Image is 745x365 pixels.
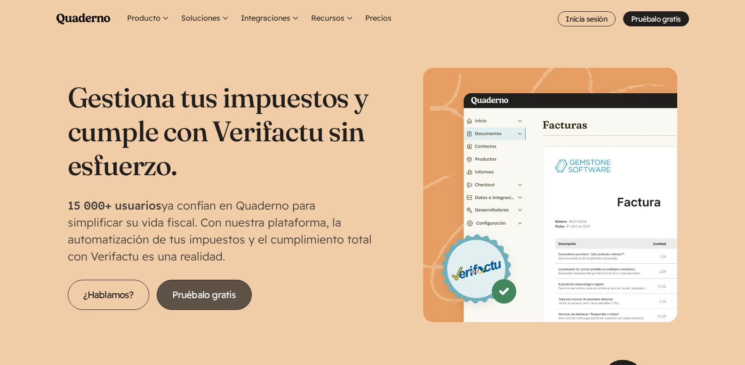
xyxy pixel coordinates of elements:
[68,197,373,265] p: ya confían en Quaderno para simplificar su vida fiscal. Con nuestra plataforma, la automatización...
[623,11,689,26] a: Pruébalo gratis
[68,80,373,182] h1: Gestiona tus impuestos y cumple con Verifactu sin esfuerzo.
[68,198,161,212] strong: 15 000+ usuarios
[68,280,149,310] a: ¿Hablamos?
[157,280,252,310] a: Pruébalo gratis
[558,11,616,26] a: Inicia sesión
[423,68,677,322] img: Interfaz de Quaderno mostrando la página Factura con el distintivo Verifactu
